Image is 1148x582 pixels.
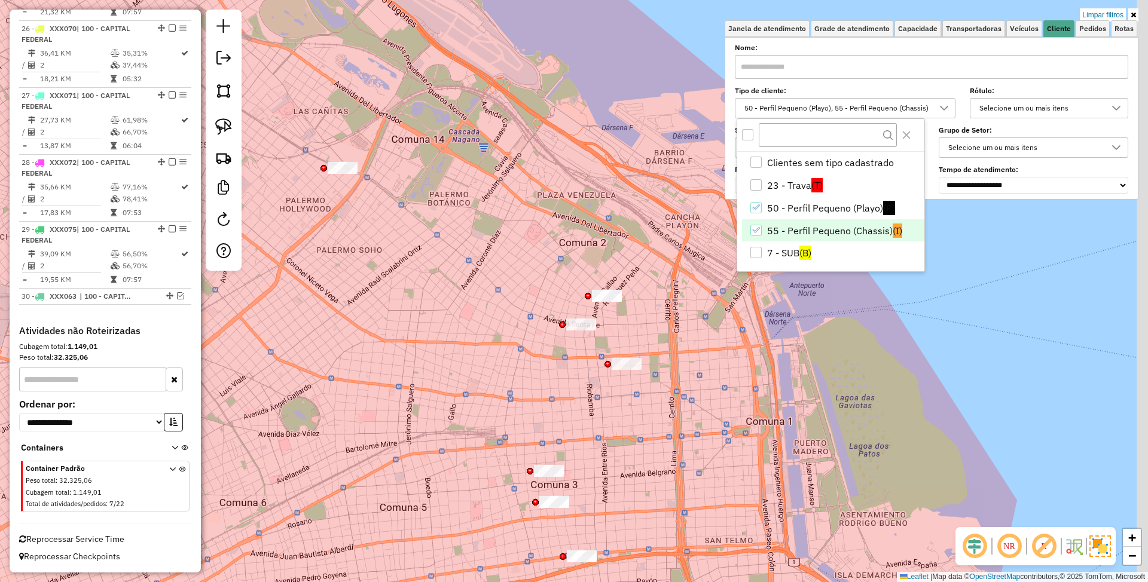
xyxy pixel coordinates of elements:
[939,164,1128,175] label: Tempo de atendimento:
[39,73,110,85] td: 18,21 KM
[106,500,108,508] span: :
[56,476,57,485] span: :
[22,225,130,244] span: | 100 - CAPITAL FEDERAL
[181,183,188,191] i: Rota otimizada
[26,500,106,508] span: Total de atividades/pedidos
[122,47,180,59] td: 35,31%
[212,207,236,234] a: Reroteirizar Sessão
[39,140,110,152] td: 13,87 KM
[164,413,183,431] button: Ordem crescente
[735,42,1128,53] label: Nome:
[28,250,35,258] i: Distância Total
[39,59,110,71] td: 2
[109,500,124,508] span: 7/22
[566,318,596,330] div: Atividade não roteirizada - INC S.A. (NOH39) - SOLO CHASSIS O PLAYO
[737,152,924,265] ul: Option List
[1030,532,1058,560] span: Exibir rótulo
[122,248,180,260] td: 56,50%
[742,219,924,242] li: 55 - Perfil Pequeno (Chassis)
[68,342,97,351] strong: 1.149,01
[111,250,120,258] i: % de utilização do peso
[19,325,191,336] h4: Atividades não Roteirizadas
[158,158,165,166] em: Alterar sequência das rotas
[50,24,77,33] span: XXX070
[122,193,180,205] td: 78,41%
[898,25,938,32] span: Capacidade
[1123,547,1141,565] a: Zoom out
[59,476,92,485] span: 32.325,06
[26,488,69,497] span: Cubagem total
[728,25,806,32] span: Janela de atendimento
[50,292,77,301] span: XXX063
[39,248,110,260] td: 39,09 KM
[22,274,28,286] td: =
[215,82,232,99] img: Selecionar atividades - polígono
[19,534,124,544] span: Reprocessar Service Time
[1115,25,1134,32] span: Rotas
[111,75,117,82] i: Tempo total em rota
[742,174,924,197] li: 23 - Trava
[177,292,184,299] em: Visualizar rota
[169,225,176,232] em: Finalizar rota
[39,114,110,126] td: 27,73 KM
[22,292,77,301] span: 30 -
[735,85,955,96] label: Tipo de cliente:
[28,128,35,136] i: Total de Atividades
[169,158,176,166] em: Finalizar rota
[1079,25,1106,32] span: Pedidos
[28,62,35,69] i: Total de Atividades
[166,292,173,299] em: Alterar sequência das rotas
[181,250,188,258] i: Rota otimizada
[22,158,130,177] span: | 100 - CAPITAL FEDERAL
[50,225,77,234] span: XXX075
[1123,529,1141,547] a: Zoom in
[39,181,110,193] td: 35,66 KM
[22,59,28,71] td: /
[39,274,110,286] td: 19,55 KM
[534,465,564,477] div: Atividade não roteirizada - C.O.T.O. (CHASIS) (7a9) (NO660)
[122,260,180,272] td: 56,70%
[39,260,110,272] td: 2
[111,276,117,283] i: Tempo total em rota
[111,50,120,57] i: % de utilização do peso
[567,550,597,562] div: Atividade não roteirizada - COTO C.I.C.S.A. - CHASSIS
[735,164,924,175] label: Período Compra:
[742,129,753,140] div: All items unselected
[740,99,933,118] div: 50 - Perfil Pequeno (Playo), 55 - Perfil Pequeno (Chassis)
[212,14,236,41] a: Nova sessão e pesquisa
[39,193,110,205] td: 2
[158,91,165,99] em: Alterar sequência das rotas
[181,117,188,124] i: Rota otimizada
[22,126,28,138] td: /
[111,62,120,69] i: % de utilização da cubagem
[900,572,929,581] a: Leaflet
[215,149,232,166] img: Criar rota
[995,532,1024,560] span: Ocultar NR
[742,241,924,264] li: 7 - SUB
[1089,535,1111,557] img: Exibir/Ocultar setores
[111,117,120,124] i: % de utilização do peso
[22,91,130,111] span: 27 -
[883,201,895,215] span: (P)
[122,140,180,152] td: 06:04
[111,262,120,269] i: % de utilização da cubagem
[39,6,110,18] td: 21,32 KM
[111,195,120,203] i: % de utilização da cubagem
[69,488,71,497] span: :
[22,91,130,111] span: | 100 - CAPITAL FEDERAL
[122,181,180,193] td: 77,16%
[1047,25,1071,32] span: Cliente
[612,358,642,370] div: Atividade não roteirizada - C.O.T.O. (PLAYO) (6a10)
[122,126,180,138] td: 66,70%
[893,223,902,238] span: (I)
[158,225,165,232] em: Alterar sequência das rotas
[328,162,358,174] div: Atividade não roteirizada - CENCOSUD S.A. - ( CHASIS, PLAYO, 304, 357, 280) JUMBO SANTA FE (DEPOS...
[73,488,102,497] span: 1.149,01
[54,353,88,362] strong: 32.325,06
[897,125,916,145] button: Close
[21,442,156,454] span: Containers
[592,290,622,302] div: Atividade não roteirizada - CENCOSUD S.A. (PLAYO 1°HR)
[970,85,1128,96] label: Rótulo:
[28,117,35,124] i: Distância Total
[169,91,176,99] em: Finalizar rota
